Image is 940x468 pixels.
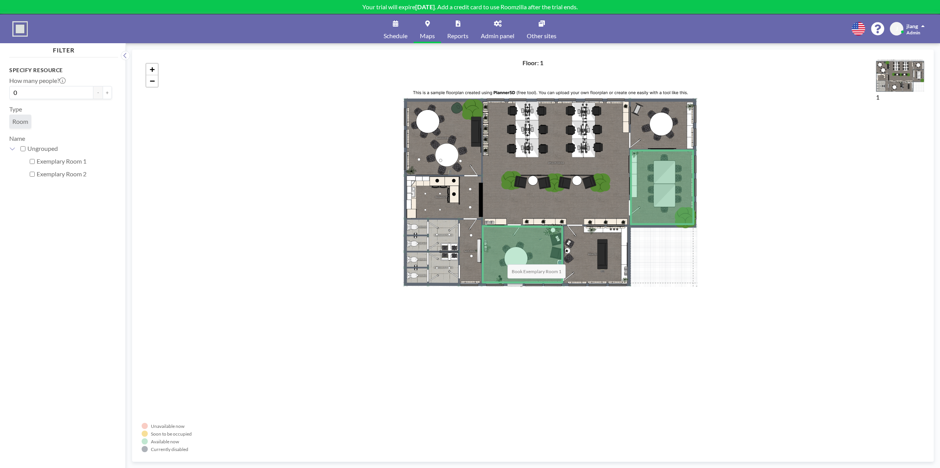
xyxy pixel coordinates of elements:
span: J [896,25,898,32]
div: Currently disabled [151,446,188,452]
a: Schedule [377,14,414,43]
span: + [150,64,155,74]
label: Ungrouped [27,145,112,152]
h4: FILTER [9,43,118,54]
span: Maps [420,33,435,39]
h3: Specify resource [9,67,112,74]
img: ExemplaryFloorPlanRoomzilla.png [876,59,924,92]
span: Reports [447,33,468,39]
span: Schedule [384,33,407,39]
button: + [103,86,112,99]
a: Maps [414,14,441,43]
a: Reports [441,14,475,43]
span: Other sites [527,33,556,39]
div: Soon to be occupied [151,431,192,437]
label: How many people? [9,77,66,84]
b: [DATE] [415,3,435,10]
button: - [93,86,103,99]
img: organization-logo [12,21,28,37]
label: Exemplary Room 2 [37,170,112,178]
span: Admin panel [481,33,514,39]
h4: Floor: 1 [522,59,543,67]
div: Unavailable now [151,423,184,429]
span: jlang [906,23,918,29]
span: Admin [906,30,920,35]
a: Zoom out [146,75,158,87]
a: Admin panel [475,14,521,43]
a: Zoom in [146,64,158,75]
span: Room [12,118,28,125]
label: Name [9,135,25,142]
a: Other sites [521,14,563,43]
div: Available now [151,439,179,444]
label: Type [9,105,22,113]
span: Book Exemplary Room 1 [507,264,566,279]
label: 1 [876,93,879,101]
span: − [150,76,155,86]
label: Exemplary Room 1 [37,157,112,165]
